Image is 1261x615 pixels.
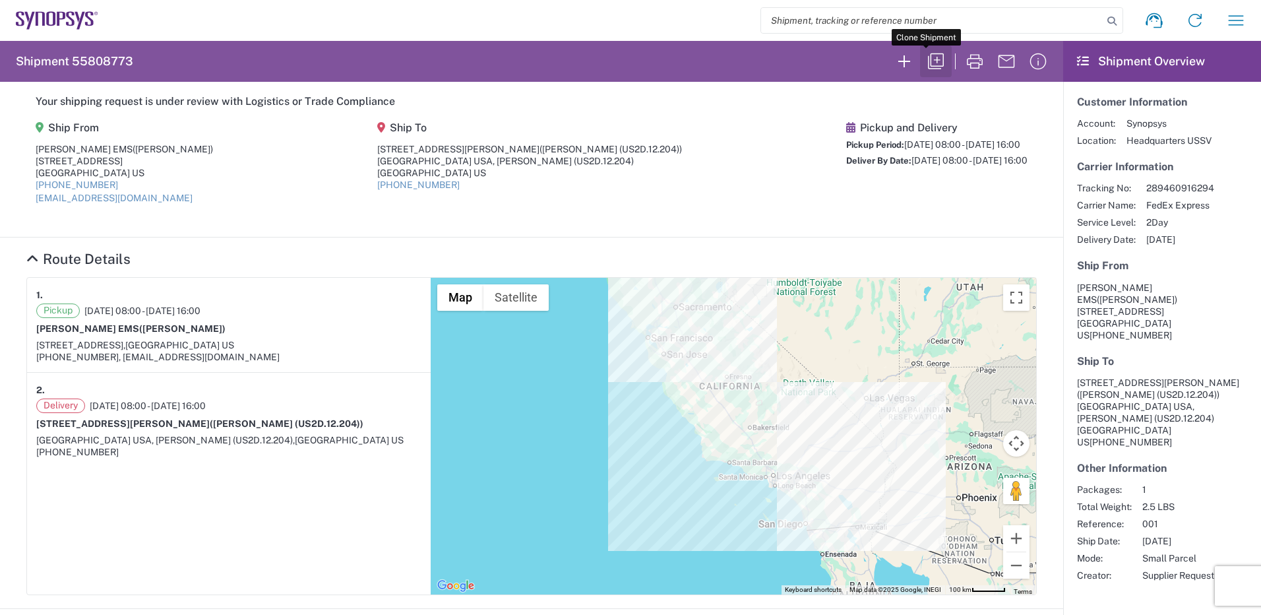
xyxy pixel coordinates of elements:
a: Terms [1014,588,1032,595]
span: Reference: [1077,518,1132,530]
span: [PHONE_NUMBER] [1090,437,1172,447]
span: [STREET_ADDRESS][PERSON_NAME] [GEOGRAPHIC_DATA] USA, [PERSON_NAME] (US2D.12.204) [1077,377,1239,424]
div: [PERSON_NAME] EMS [36,143,213,155]
span: [DATE] 08:00 - [DATE] 16:00 [904,139,1020,150]
span: Pickup Period: [846,140,904,150]
button: Toggle fullscreen view [1003,284,1030,311]
strong: 1. [36,287,43,304]
span: Delivery [36,399,85,413]
span: ([PERSON_NAME]) [139,323,226,334]
span: 289460916294 [1146,182,1214,194]
button: Zoom out [1003,552,1030,579]
img: Google [434,577,477,595]
button: Drag Pegman onto the map to open Street View [1003,478,1030,504]
span: [STREET_ADDRESS], [36,340,125,350]
span: Small Parcel [1142,552,1214,564]
h5: Your shipping request is under review with Logistics or Trade Compliance [36,95,1028,108]
h5: Other Information [1077,462,1247,474]
button: Keyboard shortcuts [785,585,842,595]
span: [PERSON_NAME] EMS [1077,282,1152,305]
h5: Ship From [36,121,213,134]
button: Map camera controls [1003,430,1030,457]
span: Service Level: [1077,216,1136,228]
span: Location: [1077,135,1116,146]
span: Carrier Name: [1077,199,1136,211]
span: [DATE] 08:00 - [DATE] 16:00 [90,400,206,412]
h5: Ship To [1077,355,1247,368]
a: [PHONE_NUMBER] [36,179,118,190]
a: Open this area in Google Maps (opens a new window) [434,577,477,595]
strong: 2. [36,382,45,399]
span: Total Weight: [1077,501,1132,513]
a: [EMAIL_ADDRESS][DOMAIN_NAME] [36,193,193,203]
span: [STREET_ADDRESS] [1077,306,1164,317]
span: [DATE] [1142,535,1214,547]
span: Ship Date: [1077,535,1132,547]
button: Show street map [437,284,483,311]
span: ([PERSON_NAME]) [1097,294,1177,305]
span: [GEOGRAPHIC_DATA] US [295,435,404,445]
div: [GEOGRAPHIC_DATA] USA, [PERSON_NAME] (US2D.12.204) [377,155,682,167]
h5: Customer Information [1077,96,1247,108]
div: [PHONE_NUMBER] [36,446,421,458]
span: Mode: [1077,552,1132,564]
div: [STREET_ADDRESS][PERSON_NAME] [377,143,682,155]
span: Tracking No: [1077,182,1136,194]
span: [GEOGRAPHIC_DATA] USA, [PERSON_NAME] (US2D.12.204), [36,435,295,445]
a: Hide Details [26,251,131,267]
span: Account: [1077,117,1116,129]
span: Pickup [36,304,80,318]
span: 2Day [1146,216,1214,228]
span: Delivery Date: [1077,234,1136,245]
button: Map Scale: 100 km per 48 pixels [945,585,1010,595]
span: ([PERSON_NAME] (US2D.12.204)) [1077,389,1219,400]
span: ([PERSON_NAME] (US2D.12.204)) [210,418,363,429]
button: Show satellite imagery [483,284,549,311]
address: [GEOGRAPHIC_DATA] US [1077,282,1247,341]
span: [DATE] 08:00 - [DATE] 16:00 [84,305,200,317]
h2: Shipment 55808773 [16,53,133,69]
span: Deliver By Date: [846,156,911,166]
h5: Ship To [377,121,682,134]
button: Zoom in [1003,525,1030,552]
span: [DATE] 08:00 - [DATE] 16:00 [911,155,1028,166]
span: 1 [1142,484,1214,496]
address: [GEOGRAPHIC_DATA] US [1077,377,1247,448]
strong: [STREET_ADDRESS][PERSON_NAME] [36,418,363,429]
span: Headquarters USSV [1126,135,1212,146]
span: Synopsys [1126,117,1212,129]
span: Map data ©2025 Google, INEGI [849,586,941,593]
div: [GEOGRAPHIC_DATA] US [377,167,682,179]
span: Supplier Request [1142,569,1214,581]
header: Shipment Overview [1063,41,1261,82]
a: [PHONE_NUMBER] [377,179,460,190]
span: FedEx Express [1146,199,1214,211]
span: [GEOGRAPHIC_DATA] US [125,340,234,350]
span: Creator: [1077,569,1132,581]
strong: [PERSON_NAME] EMS [36,323,226,334]
span: ([PERSON_NAME]) [133,144,213,154]
span: 100 km [949,586,971,593]
span: 001 [1142,518,1214,530]
h5: Carrier Information [1077,160,1247,173]
span: [PHONE_NUMBER] [1090,330,1172,340]
span: Packages: [1077,484,1132,496]
span: ([PERSON_NAME] (US2D.12.204)) [539,144,682,154]
h5: Ship From [1077,259,1247,272]
div: [PHONE_NUMBER], [EMAIL_ADDRESS][DOMAIN_NAME] [36,351,421,363]
span: [DATE] [1146,234,1214,245]
div: [GEOGRAPHIC_DATA] US [36,167,213,179]
div: [STREET_ADDRESS] [36,155,213,167]
span: 2.5 LBS [1142,501,1214,513]
h5: Pickup and Delivery [846,121,1028,134]
input: Shipment, tracking or reference number [761,8,1103,33]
